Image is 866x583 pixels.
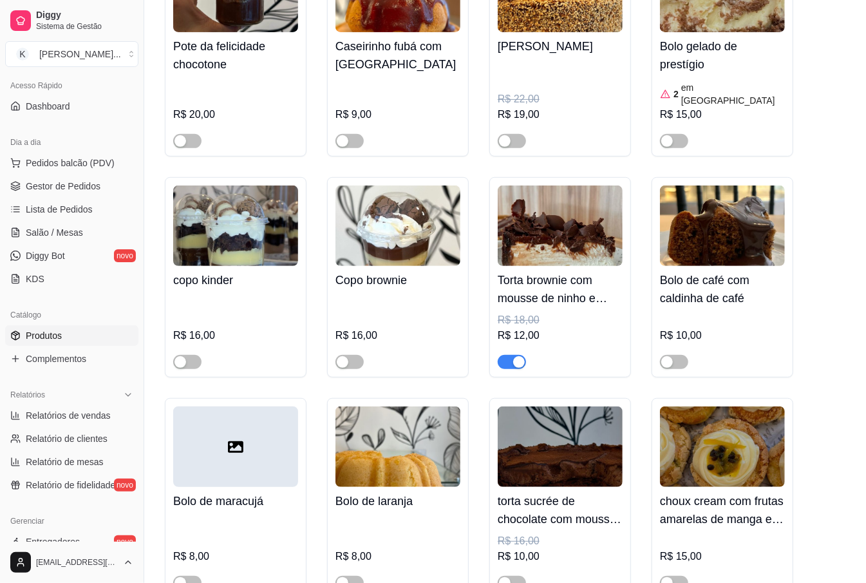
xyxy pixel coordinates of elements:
[5,547,138,578] button: [EMAIL_ADDRESS][DOMAIN_NAME]
[660,37,785,73] h4: Bolo gelado de prestígio
[5,475,138,495] a: Relatório de fidelidadenovo
[498,91,623,107] div: R$ 22,00
[26,226,83,239] span: Salão / Mesas
[5,428,138,449] a: Relatório de clientes
[5,199,138,220] a: Lista de Pedidos
[660,271,785,307] h4: Bolo de café com caldinha de café
[39,48,121,61] div: [PERSON_NAME] ...
[26,329,62,342] span: Produtos
[5,349,138,369] a: Complementos
[173,37,298,73] h4: Pote da felicidade chocotone
[5,222,138,243] a: Salão / Mesas
[660,549,785,564] div: R$ 15,00
[36,10,133,21] span: Diggy
[5,305,138,325] div: Catálogo
[335,37,460,73] h4: Caseirinho fubá com [GEOGRAPHIC_DATA]
[335,406,460,487] img: product-image
[498,328,623,343] div: R$ 12,00
[5,75,138,96] div: Acesso Rápido
[5,96,138,117] a: Dashboard
[26,157,115,169] span: Pedidos balcão (PDV)
[26,272,44,285] span: KDS
[5,5,138,36] a: DiggySistema de Gestão
[498,533,623,549] div: R$ 16,00
[16,48,29,61] span: K
[335,492,460,510] h4: Bolo de laranja
[5,325,138,346] a: Produtos
[26,535,80,548] span: Entregadores
[5,132,138,153] div: Dia a dia
[26,203,93,216] span: Lista de Pedidos
[173,271,298,289] h4: copo kinder
[36,21,133,32] span: Sistema de Gestão
[5,511,138,531] div: Gerenciar
[26,455,104,468] span: Relatório de mesas
[5,405,138,426] a: Relatórios de vendas
[335,107,460,122] div: R$ 9,00
[5,153,138,173] button: Pedidos balcão (PDV)
[26,249,65,262] span: Diggy Bot
[26,180,100,193] span: Gestor de Pedidos
[673,88,679,100] article: 2
[660,186,785,266] img: product-image
[5,452,138,472] a: Relatório de mesas
[660,406,785,487] img: product-image
[26,479,115,492] span: Relatório de fidelidade
[5,245,138,266] a: Diggy Botnovo
[335,549,460,564] div: R$ 8,00
[173,186,298,266] img: product-image
[498,37,623,55] h4: [PERSON_NAME]
[5,531,138,552] a: Entregadoresnovo
[498,312,623,328] div: R$ 18,00
[173,549,298,564] div: R$ 8,00
[26,432,108,445] span: Relatório de clientes
[498,549,623,564] div: R$ 10,00
[335,271,460,289] h4: Copo brownie
[498,492,623,528] h4: torta sucrée de chocolate com mousse de chocolate
[335,186,460,266] img: product-image
[10,390,45,400] span: Relatórios
[173,107,298,122] div: R$ 20,00
[26,100,70,113] span: Dashboard
[173,328,298,343] div: R$ 16,00
[498,107,623,122] div: R$ 19,00
[660,328,785,343] div: R$ 10,00
[335,328,460,343] div: R$ 16,00
[26,409,111,422] span: Relatórios de vendas
[36,557,118,568] span: [EMAIL_ADDRESS][DOMAIN_NAME]
[681,81,785,107] article: em [GEOGRAPHIC_DATA]
[498,186,623,266] img: product-image
[173,492,298,510] h4: Bolo de maracujá
[5,176,138,196] a: Gestor de Pedidos
[660,107,785,122] div: R$ 15,00
[26,352,86,365] span: Complementos
[498,406,623,487] img: product-image
[660,492,785,528] h4: choux cream com frutas amarelas de manga e maracujá
[498,271,623,307] h4: Torta brownie com mousse de ninho e ganache de chocolate
[5,41,138,67] button: Select a team
[5,269,138,289] a: KDS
